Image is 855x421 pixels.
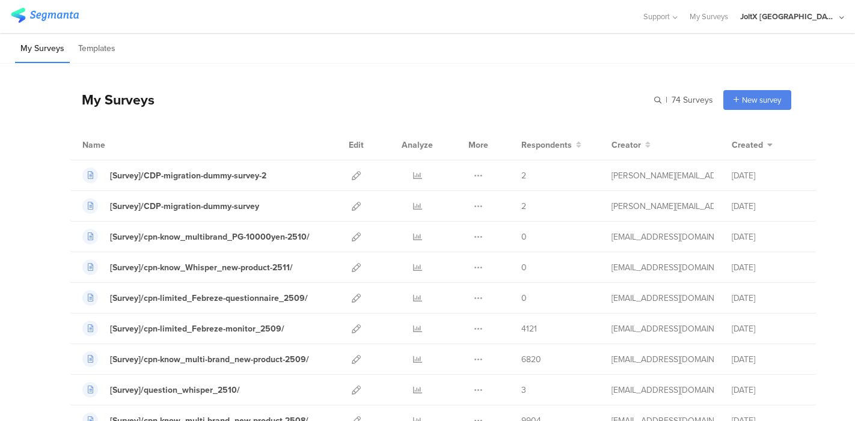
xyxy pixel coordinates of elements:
div: [Survey]/cpn-limited_Febreze-questionnaire_2509/ [110,292,308,304]
div: [Survey]/CDP-migration-dummy-survey-2 [110,169,266,182]
div: [Survey]/cpn-know_multibrand_PG-10000yen-2510/ [110,231,310,243]
div: kumai.ik@pg.com [611,261,714,274]
a: [Survey]/question_whisper_2510/ [82,382,240,398]
a: [Survey]/CDP-migration-dummy-survey [82,198,259,214]
span: 2 [521,169,526,182]
span: 2 [521,200,526,213]
div: JoltX [GEOGRAPHIC_DATA] [740,11,836,22]
div: kumai.ik@pg.com [611,353,714,366]
a: [Survey]/cpn-know_multibrand_PG-10000yen-2510/ [82,229,310,244]
div: [DATE] [732,292,804,304]
div: Name [82,139,155,151]
div: Analyze [399,130,435,160]
span: 74 Surveys [672,94,713,106]
span: 6820 [521,353,541,366]
span: 4121 [521,323,537,335]
div: [Survey]/cpn-know_multi-brand_new-product-2509/ [110,353,309,366]
div: [DATE] [732,353,804,366]
li: My Surveys [15,35,70,63]
a: [Survey]/cpn-limited_Febreze-questionnaire_2509/ [82,290,308,306]
a: [Survey]/cpn-know_Whisper_new-product-2511/ [82,259,293,275]
a: [Survey]/CDP-migration-dummy-survey-2 [82,168,266,183]
div: [Survey]/cpn-know_Whisper_new-product-2511/ [110,261,293,274]
img: segmanta logo [11,8,79,23]
span: Respondents [521,139,572,151]
li: Templates [73,35,121,63]
div: [Survey]/question_whisper_2510/ [110,384,240,396]
span: Support [643,11,670,22]
div: [DATE] [732,200,804,213]
div: kumai.ik@pg.com [611,323,714,335]
div: [DATE] [732,261,804,274]
div: praharaj.sp.1@pg.com [611,200,714,213]
div: [Survey]/CDP-migration-dummy-survey [110,200,259,213]
span: 0 [521,231,527,243]
div: [Survey]/cpn-limited_Febreze-monitor_2509/ [110,323,284,335]
button: Created [732,139,773,151]
span: 0 [521,261,527,274]
div: [DATE] [732,231,804,243]
button: Creator [611,139,651,151]
div: kumai.ik@pg.com [611,292,714,304]
div: [DATE] [732,323,804,335]
span: | [664,94,669,106]
div: [DATE] [732,169,804,182]
div: My Surveys [70,89,155,110]
span: New survey [742,94,781,106]
span: 0 [521,292,527,304]
a: [Survey]/cpn-limited_Febreze-monitor_2509/ [82,321,284,336]
span: Creator [611,139,641,151]
div: [DATE] [732,384,804,396]
span: 3 [521,384,526,396]
a: [Survey]/cpn-know_multi-brand_new-product-2509/ [82,351,309,367]
span: Created [732,139,763,151]
div: kumai.ik@pg.com [611,384,714,396]
div: kumai.ik@pg.com [611,231,714,243]
button: Respondents [521,139,581,151]
div: Edit [343,130,369,160]
div: praharaj.sp.1@pg.com [611,169,714,182]
div: More [465,130,491,160]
